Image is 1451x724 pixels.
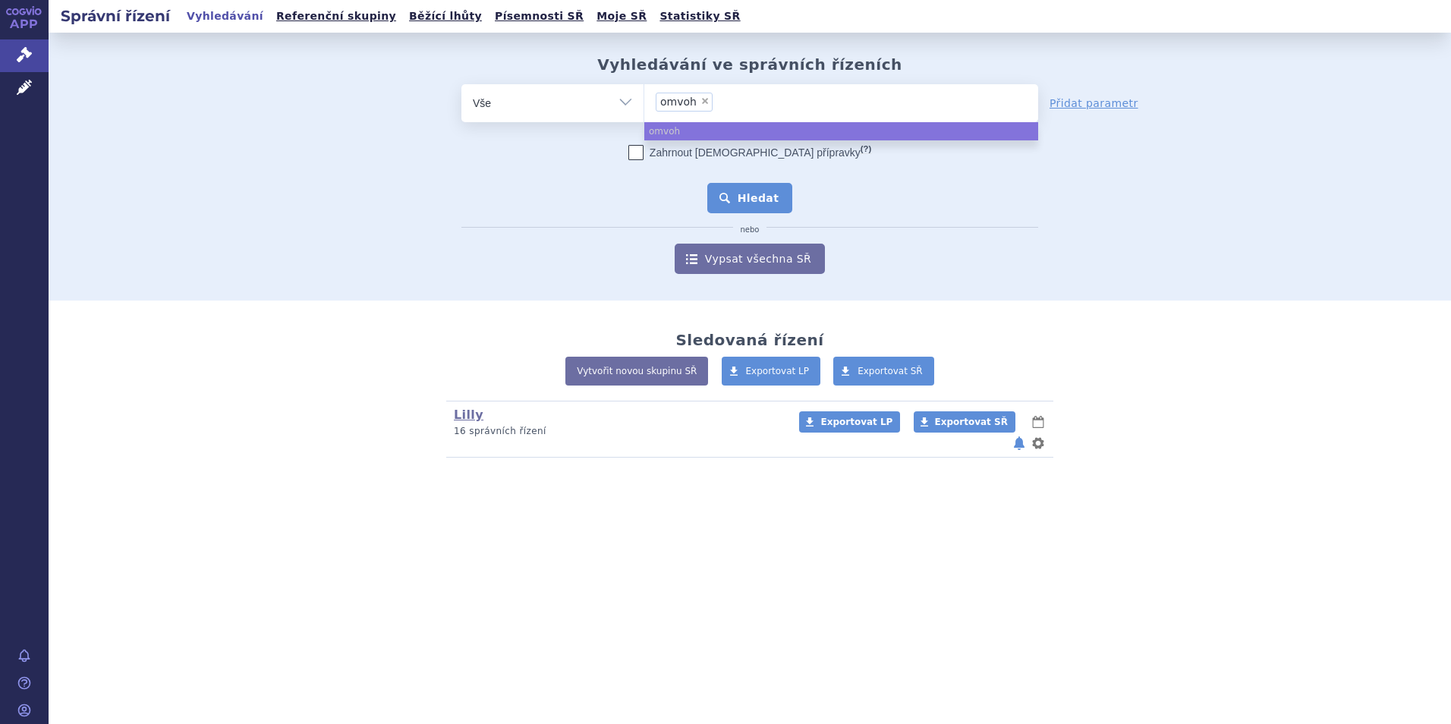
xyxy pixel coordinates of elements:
[858,366,923,376] span: Exportovat SŘ
[1050,96,1138,111] a: Přidat parametr
[675,331,823,349] h2: Sledovaná řízení
[655,6,744,27] a: Statistiky SŘ
[628,145,871,160] label: Zahrnout [DEMOGRAPHIC_DATA] přípravky
[565,357,708,386] a: Vytvořit novou skupinu SŘ
[454,408,483,422] a: Lilly
[597,55,902,74] h2: Vyhledávání ve správních řízeních
[1031,434,1046,452] button: nastavení
[1012,434,1027,452] button: notifikace
[490,6,588,27] a: Písemnosti SŘ
[272,6,401,27] a: Referenční skupiny
[1031,413,1046,431] button: lhůty
[182,6,268,27] a: Vyhledávání
[820,417,892,427] span: Exportovat LP
[660,96,697,107] span: omvoh
[675,244,825,274] a: Vypsat všechna SŘ
[861,144,871,154] abbr: (?)
[700,96,710,105] span: ×
[717,92,765,111] input: omvoh
[707,183,793,213] button: Hledat
[49,5,182,27] h2: Správní řízení
[914,411,1015,433] a: Exportovat SŘ
[799,411,900,433] a: Exportovat LP
[733,225,767,235] i: nebo
[746,366,810,376] span: Exportovat LP
[722,357,821,386] a: Exportovat LP
[935,417,1008,427] span: Exportovat SŘ
[833,357,934,386] a: Exportovat SŘ
[404,6,486,27] a: Běžící lhůty
[454,425,779,438] p: 16 správních řízení
[592,6,651,27] a: Moje SŘ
